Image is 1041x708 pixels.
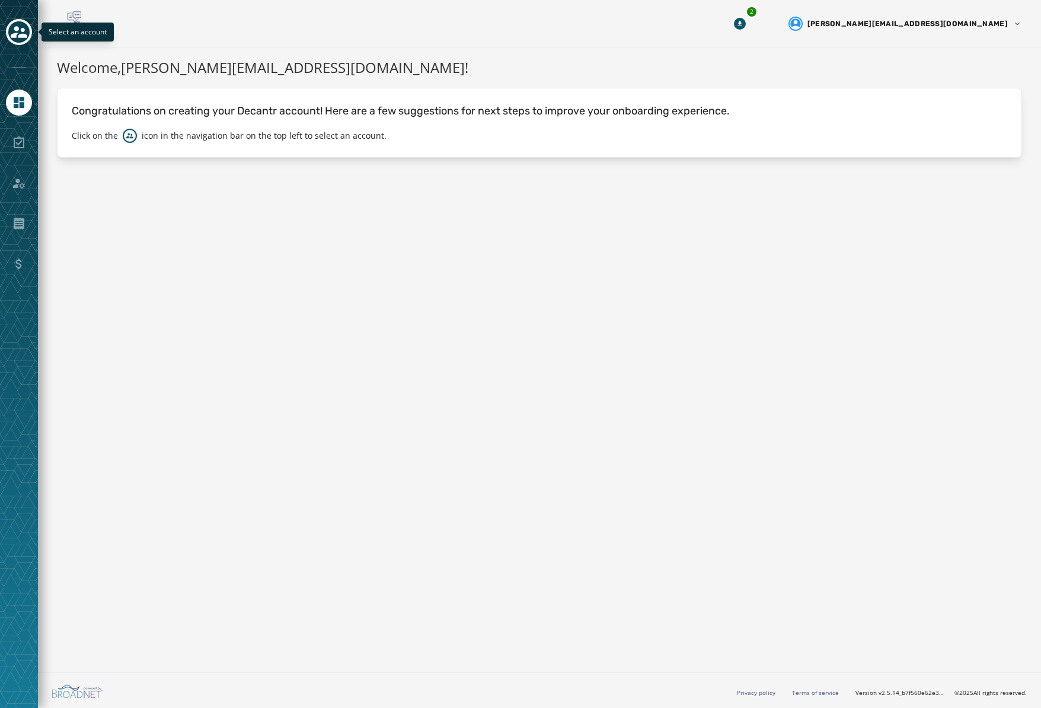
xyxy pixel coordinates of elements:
[57,57,1022,78] h1: Welcome, [PERSON_NAME][EMAIL_ADDRESS][DOMAIN_NAME] !
[855,688,945,697] span: Version
[729,13,751,34] button: Download Menu
[792,688,839,697] a: Terms of service
[737,688,775,697] a: Privacy policy
[879,688,945,697] span: v2.5.14_b7f560e62e3347fd09829e8ac9922915a95fe427
[954,688,1027,697] span: © 2025 All rights reserved.
[49,27,107,37] span: Select an account
[784,12,1027,36] button: User settings
[6,19,32,45] button: Toggle account select drawer
[72,103,1007,119] p: Congratulations on creating your Decantr account! Here are a few suggestions for next steps to im...
[807,19,1008,28] span: [PERSON_NAME][EMAIL_ADDRESS][DOMAIN_NAME]
[142,130,387,142] p: icon in the navigation bar on the top left to select an account.
[72,130,118,142] p: Click on the
[746,6,758,18] div: 2
[6,90,32,116] a: Navigate to Home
